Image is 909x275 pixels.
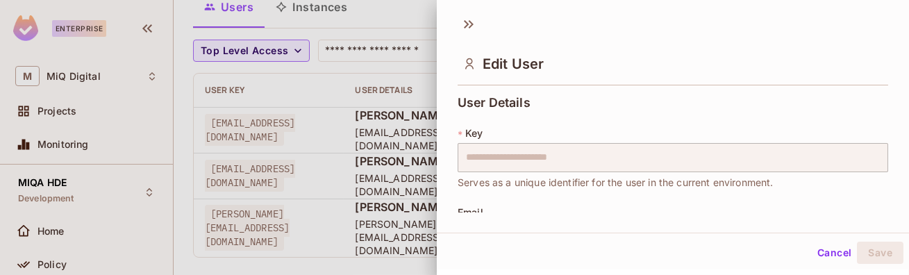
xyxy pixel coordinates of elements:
[483,56,544,72] span: Edit User
[465,128,483,139] span: Key
[812,242,857,264] button: Cancel
[857,242,903,264] button: Save
[458,175,774,190] span: Serves as a unique identifier for the user in the current environment.
[458,96,531,110] span: User Details
[458,207,483,218] span: Email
